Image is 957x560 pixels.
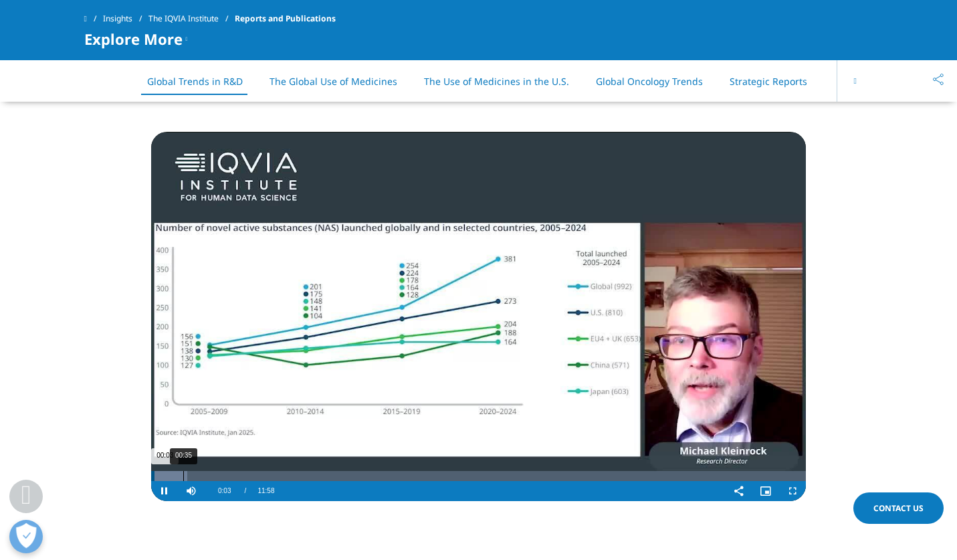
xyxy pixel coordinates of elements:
[873,502,924,514] span: Contact Us
[218,481,231,501] span: 0:03
[9,520,43,553] button: Open Preferences
[730,75,807,88] a: Strategic Reports
[151,132,806,501] video-js: Video Player
[257,481,274,501] span: 11:58
[178,481,205,501] button: Mute
[84,31,183,47] span: Explore More
[244,487,246,494] span: /
[147,75,243,88] a: Global Trends in R&D
[103,7,148,31] a: Insights
[151,471,806,481] div: Progress Bar
[779,481,806,501] button: Fullscreen
[726,481,752,501] button: Share
[853,492,944,524] a: Contact Us
[235,7,336,31] span: Reports and Publications
[151,481,178,501] button: Pause
[596,75,703,88] a: Global Oncology Trends
[424,75,569,88] a: The Use of Medicines in the U.S.
[752,481,779,501] button: Picture-in-Picture
[148,7,235,31] a: The IQVIA Institute
[270,75,397,88] a: The Global Use of Medicines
